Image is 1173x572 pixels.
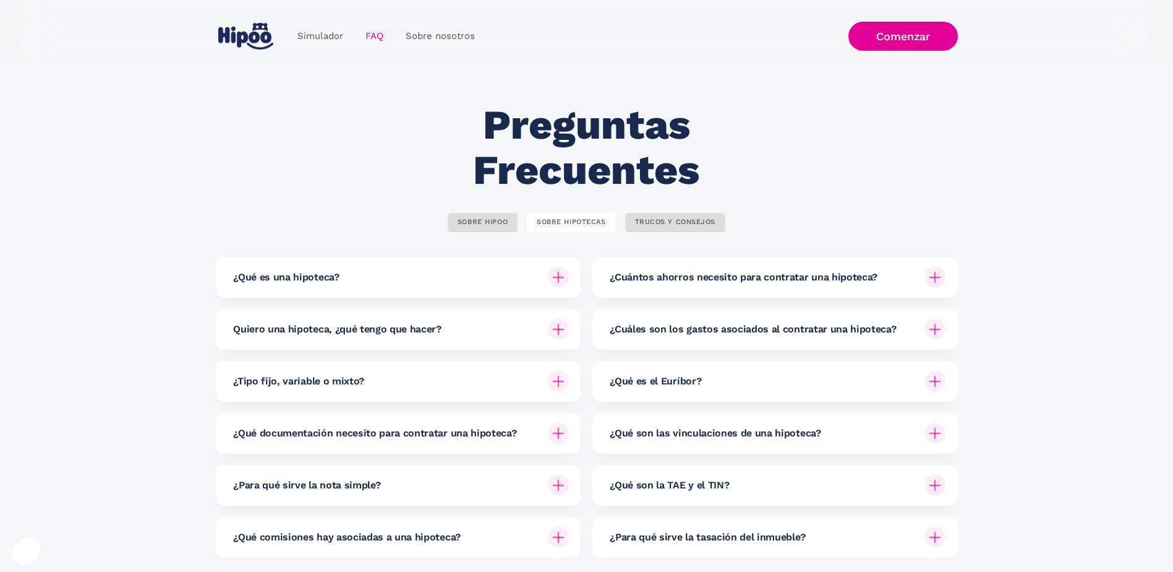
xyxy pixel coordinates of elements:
h6: ¿Cuántos ahorros necesito para contratar una hipoteca? [610,271,877,284]
h6: ¿Para qué sirve la nota simple? [233,479,380,492]
a: FAQ [354,24,395,48]
a: Sobre nosotros [395,24,486,48]
a: Simulador [286,24,354,48]
h6: ¿Para qué sirve la tasación del inmueble? [610,531,805,544]
h6: ¿Qué son las vinculaciones de una hipoteca? [610,427,821,440]
h6: ¿Cuáles son los gastos asociados al contratar una hipoteca? [610,323,896,336]
div: TRUCOS Y CONSEJOS [635,218,716,227]
h6: Quiero una hipoteca, ¿qué tengo que hacer? [233,323,441,336]
h6: ¿Qué documentación necesito para contratar una hipoteca? [233,427,516,440]
h2: Preguntas Frecuentes [403,103,770,193]
h6: ¿Tipo fijo, variable o mixto? [233,375,364,388]
h6: ¿Qué son la TAE y el TIN? [610,479,729,492]
a: home [216,18,276,54]
div: SOBRE HIPOTECAS [537,218,605,227]
h6: ¿Qué comisiones hay asociadas a una hipoteca? [233,531,461,544]
h6: ¿Qué es el Euríbor? [610,375,701,388]
div: SOBRE HIPOO [458,218,508,227]
h6: ¿Qué es una hipoteca? [233,271,339,284]
a: Comenzar [848,22,958,51]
